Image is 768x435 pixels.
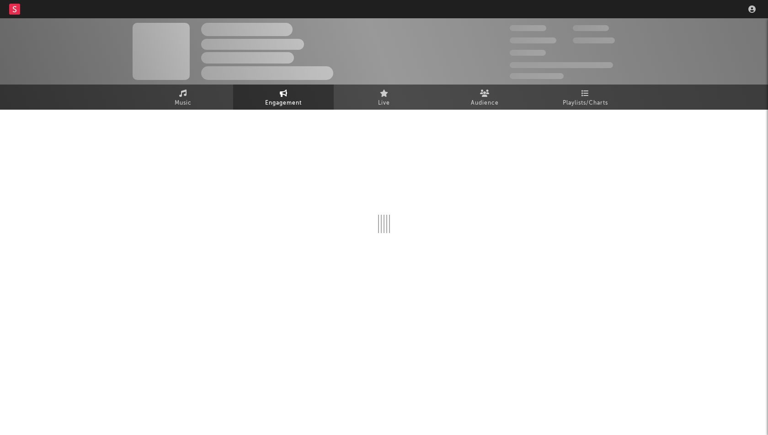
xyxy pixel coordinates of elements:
[563,98,608,109] span: Playlists/Charts
[510,62,613,68] span: 50 000 000 Monthly Listeners
[265,98,302,109] span: Engagement
[434,85,535,110] a: Audience
[510,73,564,79] span: Jump Score: 85.0
[233,85,334,110] a: Engagement
[510,37,556,43] span: 50 000 000
[573,37,615,43] span: 1 000 000
[573,25,609,31] span: 100 000
[510,50,546,56] span: 100 000
[334,85,434,110] a: Live
[133,85,233,110] a: Music
[510,25,546,31] span: 300 000
[471,98,499,109] span: Audience
[378,98,390,109] span: Live
[175,98,192,109] span: Music
[535,85,635,110] a: Playlists/Charts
